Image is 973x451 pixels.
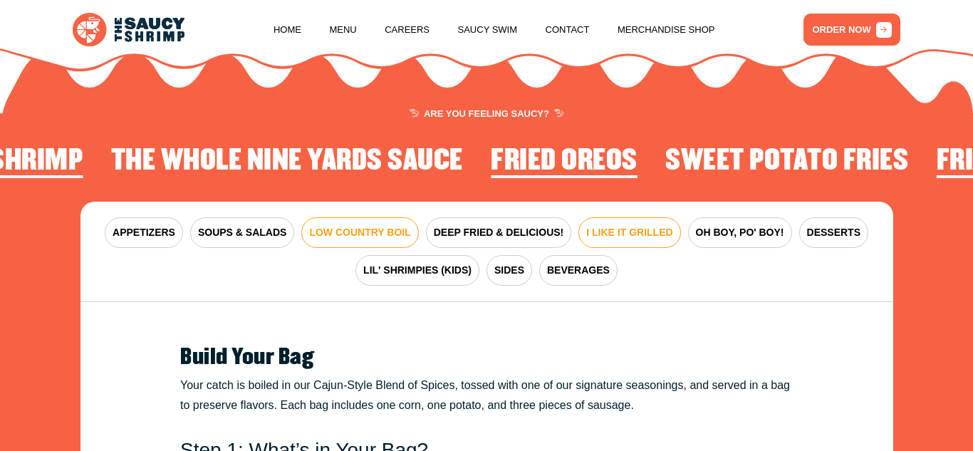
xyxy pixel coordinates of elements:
a: Contact [546,3,590,57]
h2: Sweet Potato Fries [665,145,908,177]
li: 3 of 4 [491,145,638,181]
span: LOW COUNTRY BOIL [309,225,410,240]
h2: Fried Oreos [491,145,638,177]
li: 2 of 4 [111,145,463,181]
a: Careers [385,3,430,57]
button: I LIKE IT GRILLED [578,217,680,248]
img: logo [73,13,185,47]
a: Merchandise Shop [618,3,715,57]
button: DEEP FRIED & DELICIOUS! [426,217,572,248]
h2: The Whole Nine Yards Sauce [111,145,463,177]
span: SOUPS & SALADS [198,225,286,240]
span: ARE YOU FEELING SAUCY? [410,109,563,118]
button: DESSERTS [799,217,868,248]
p: Your catch is boiled in our Cajun-Style Blend of Spices, tossed with one of our signature seasoni... [180,375,793,415]
li: 4 of 4 [665,145,908,181]
a: Menu [329,3,356,57]
button: OH BOY, PO' BOY! [688,217,792,248]
span: BEVERAGES [547,263,610,278]
a: ORDER NOW [803,14,901,46]
a: Saucy Swim [458,3,518,57]
span: OH BOY, PO' BOY! [696,225,784,240]
button: APPETIZERS [105,217,183,248]
button: LIL' SHRIMPIES (KIDS) [355,255,479,286]
span: SIDES [494,263,524,278]
button: LOW COUNTRY BOIL [301,217,418,248]
span: DEEP FRIED & DELICIOUS! [434,225,564,240]
span: DESSERTS [807,225,860,240]
h2: Build Your Bag [180,346,793,370]
button: SIDES [486,255,532,286]
span: LIL' SHRIMPIES (KIDS) [363,263,472,278]
span: APPETIZERS [113,225,175,240]
button: SOUPS & SALADS [190,217,294,248]
button: BEVERAGES [539,255,618,286]
span: I LIKE IT GRILLED [586,225,672,240]
a: Home [274,3,301,57]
